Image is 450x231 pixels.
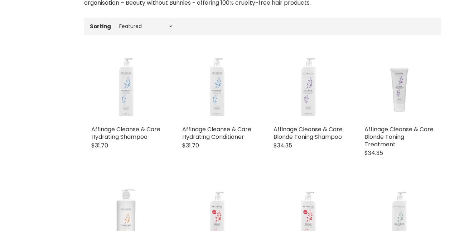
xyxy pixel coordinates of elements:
[182,52,252,122] a: Affinage Cleanse & Care Hydrating Conditioner Affinage Cleanse & Care Hydrating Conditioner
[364,52,434,122] img: Affinage Cleanse & Care Blonde Toning Treatment
[182,125,251,141] a: Affinage Cleanse & Care Hydrating Conditioner
[91,52,161,122] a: Affinage Cleanse & Care Hydrating Shampoo Affinage Cleanse & Care Hydrating Shampoo
[364,149,383,157] span: $34.35
[274,125,343,141] a: Affinage Cleanse & Care Blonde Toning Shampoo
[274,52,343,122] a: Affinage Cleanse & Care Blonde Toning Shampoo Affinage Cleanse & Care Blonde Toning Shampoo
[90,23,111,29] label: Sorting
[182,52,252,122] img: Affinage Cleanse & Care Hydrating Conditioner
[182,141,199,150] span: $31.70
[91,141,108,150] span: $31.70
[91,125,160,141] a: Affinage Cleanse & Care Hydrating Shampoo
[274,52,343,122] img: Affinage Cleanse & Care Blonde Toning Shampoo
[364,52,434,122] a: Affinage Cleanse & Care Blonde Toning Treatment Affinage Cleanse & Care Blonde Toning Treatment
[91,52,161,122] img: Affinage Cleanse & Care Hydrating Shampoo
[364,125,434,148] a: Affinage Cleanse & Care Blonde Toning Treatment
[274,141,292,150] span: $34.35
